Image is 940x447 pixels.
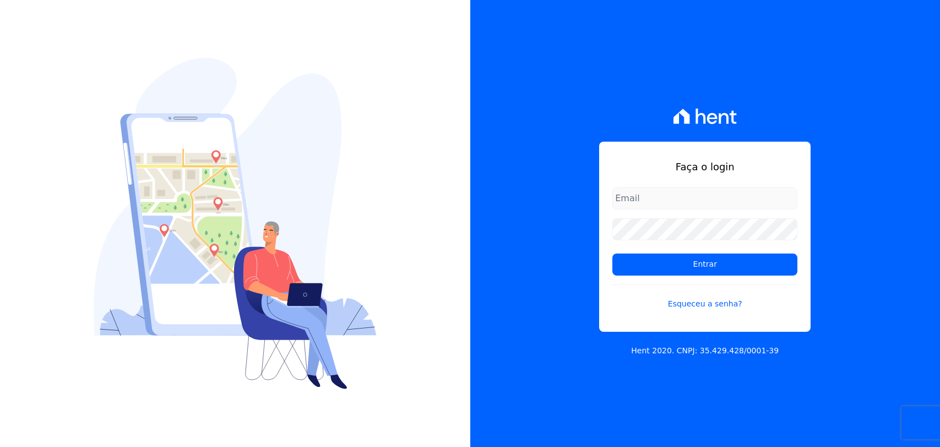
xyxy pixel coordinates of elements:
input: Entrar [612,254,797,276]
img: Login [94,58,377,389]
input: Email [612,187,797,209]
h1: Faça o login [612,159,797,174]
p: Hent 2020. CNPJ: 35.429.428/0001-39 [631,345,779,357]
a: Esqueceu a senha? [612,284,797,310]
